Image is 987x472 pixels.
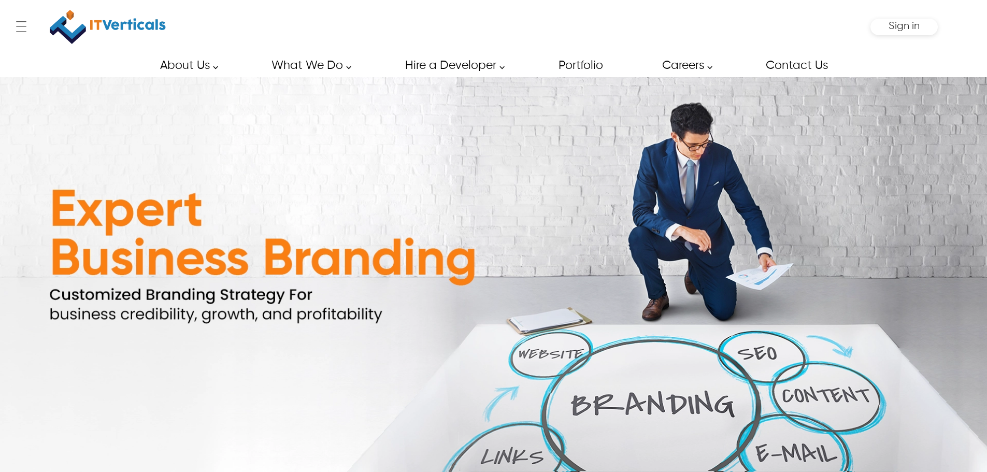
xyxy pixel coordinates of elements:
[148,54,224,77] a: About Us
[650,54,718,77] a: Careers
[889,21,920,32] span: Sign in
[49,5,166,49] a: IT Verticals Inc
[50,5,166,49] img: IT Verticals Inc
[889,24,920,31] a: Sign in
[393,54,510,77] a: Hire a Developer
[547,54,614,77] a: Portfolio
[260,54,357,77] a: What We Do
[754,54,839,77] a: Contact Us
